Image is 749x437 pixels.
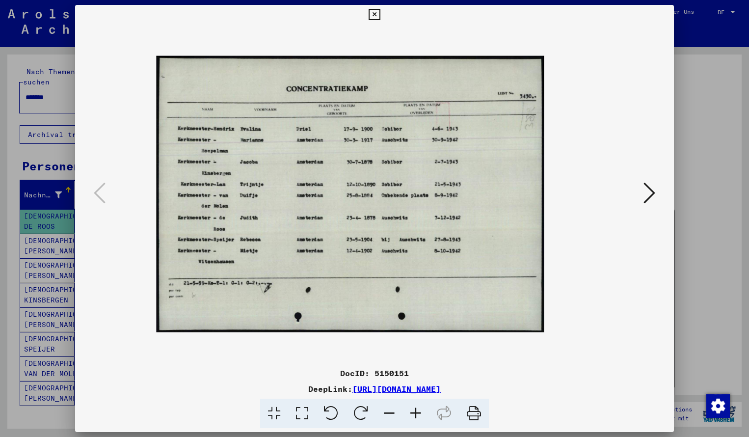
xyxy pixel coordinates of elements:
div: DeepLink: [75,383,674,395]
div: Zustimmung ändern [706,394,729,417]
img: 001.jpg [156,55,544,331]
img: Zustimmung ändern [706,394,730,418]
div: DocID: 5150151 [75,367,674,379]
a: [URL][DOMAIN_NAME] [352,384,441,394]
